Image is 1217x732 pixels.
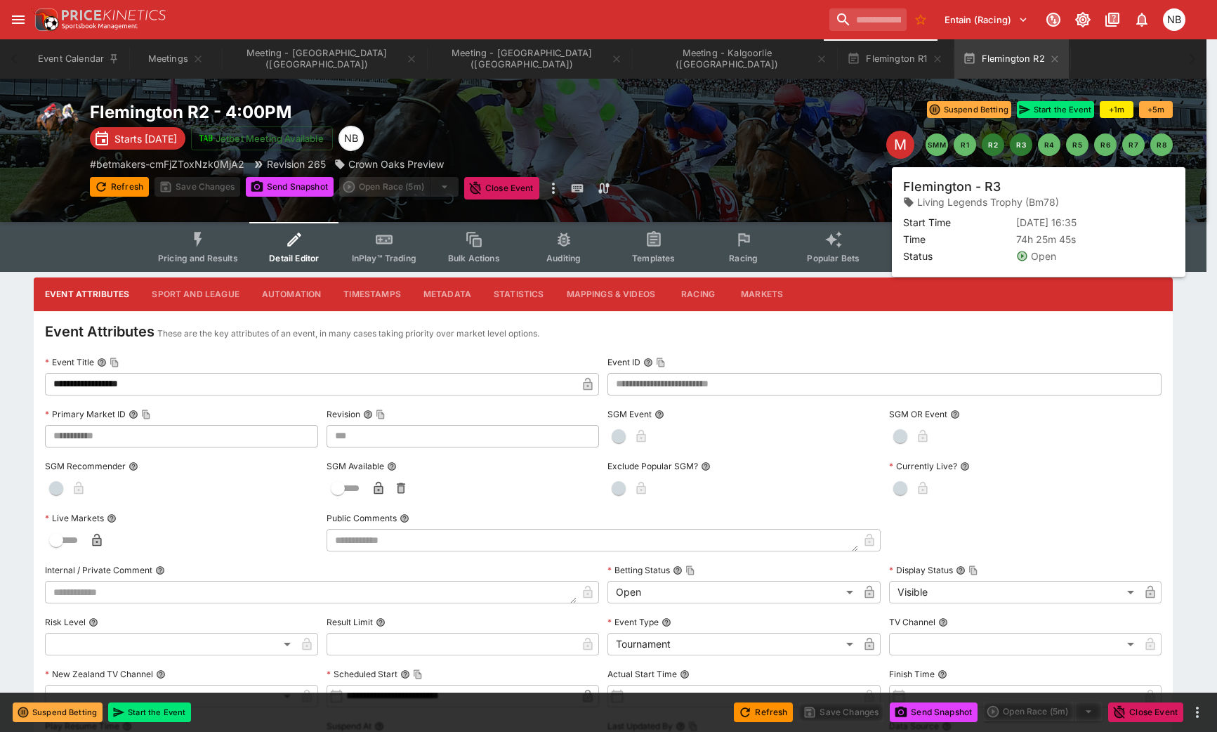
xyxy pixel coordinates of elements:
[13,702,103,722] button: Suspend Betting
[607,581,858,603] div: Open
[1100,101,1133,118] button: +1m
[338,126,364,151] div: Nicole Brown
[734,702,793,722] button: Refresh
[327,512,397,524] p: Public Comments
[967,178,1173,200] div: Start From
[251,277,333,311] button: Automation
[1010,133,1032,156] button: R3
[339,177,459,197] div: split button
[199,131,213,145] img: jetbet-logo.svg
[158,253,238,263] span: Pricing and Results
[685,566,695,575] button: Copy To Clipboard
[376,410,386,419] button: Copy To Clipboard
[327,668,397,680] p: Scheduled Start
[927,101,1011,118] button: Suspend Betting
[607,460,698,472] p: Exclude Popular SGM?
[607,356,640,368] p: Event ID
[114,131,177,146] p: Starts [DATE]
[131,39,221,79] button: Meetings
[45,322,154,341] h4: Event Attributes
[110,358,119,367] button: Copy To Clipboard
[1017,101,1094,118] button: Start the Event
[982,133,1004,156] button: R2
[545,177,562,200] button: more
[45,408,126,420] p: Primary Market ID
[62,23,138,30] img: Sportsbook Management
[889,616,935,628] p: TV Channel
[1122,181,1166,196] p: Auto-Save
[62,10,166,20] img: PriceKinetics
[1057,181,1093,196] p: Override
[729,253,758,263] span: Racing
[607,633,858,655] div: Tournament
[464,177,539,200] button: Close Event
[607,564,670,576] p: Betting Status
[889,460,957,472] p: Currently Live?
[889,581,1140,603] div: Visible
[889,408,947,420] p: SGM OR Event
[352,253,416,263] span: InPlay™ Trading
[327,460,384,472] p: SGM Available
[269,253,319,263] span: Detail Editor
[926,133,948,156] button: SMM
[954,39,1069,79] button: Flemington R2
[29,39,128,79] button: Event Calendar
[889,564,953,576] p: Display Status
[1038,133,1060,156] button: R4
[45,512,104,524] p: Live Markets
[1139,101,1173,118] button: +5m
[45,668,153,680] p: New Zealand TV Channel
[157,327,539,341] p: These are the key attributes of an event, in many cases taking priority over market level options.
[954,133,976,156] button: R1
[141,410,151,419] button: Copy To Clipboard
[140,277,250,311] button: Sport and League
[482,277,555,311] button: Statistics
[327,616,373,628] p: Result Limit
[980,253,1048,263] span: System Controls
[546,253,581,263] span: Auditing
[666,277,730,311] button: Racing
[191,126,333,150] button: Jetbet Meeting Available
[886,131,914,159] div: Edit Meeting
[90,101,631,123] h2: Copy To Clipboard
[838,39,951,79] button: Flemington R1
[34,101,79,146] img: horse_racing.png
[1100,7,1125,32] button: Documentation
[45,564,152,576] p: Internal / Private Comment
[990,181,1028,196] p: Overtype
[327,408,360,420] p: Revision
[1150,133,1173,156] button: R8
[983,702,1103,721] div: split button
[1163,8,1185,31] div: Nicole Brown
[633,39,836,79] button: Meeting - Kalgoorlie (AUS)
[1041,7,1066,32] button: Connected to PK
[332,277,412,311] button: Timestamps
[607,408,652,420] p: SGM Event
[267,157,326,171] p: Revision 265
[890,702,978,722] button: Send Snapshot
[607,616,659,628] p: Event Type
[108,702,191,722] button: Start the Event
[1122,133,1145,156] button: R7
[829,8,907,31] input: search
[147,222,1060,272] div: Event type filters
[730,277,794,311] button: Markets
[656,358,666,367] button: Copy To Clipboard
[348,157,444,171] p: Crown Oaks Preview
[45,460,126,472] p: SGM Recommender
[1189,704,1206,721] button: more
[1108,702,1183,722] button: Close Event
[1129,7,1154,32] button: Notifications
[428,39,631,79] button: Meeting - Sunshine Coast (AUS)
[936,8,1037,31] button: Select Tenant
[889,668,935,680] p: Finish Time
[412,277,482,311] button: Metadata
[1159,4,1190,35] button: Nicole Brown
[246,177,334,197] button: Send Snapshot
[632,253,675,263] span: Templates
[334,157,444,171] div: Crown Oaks Preview
[926,133,1173,156] nav: pagination navigation
[968,566,978,575] button: Copy To Clipboard
[448,253,500,263] span: Bulk Actions
[90,177,149,197] button: Refresh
